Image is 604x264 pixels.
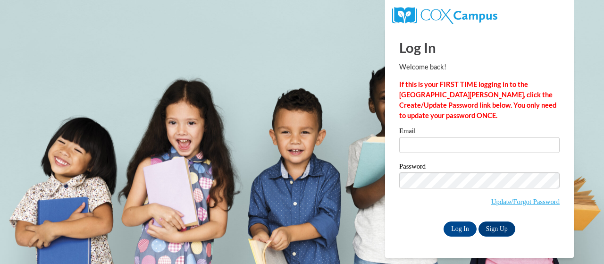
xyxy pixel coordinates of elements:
[399,38,560,57] h1: Log In
[491,198,560,205] a: Update/Forgot Password
[399,163,560,172] label: Password
[399,62,560,72] p: Welcome back!
[392,7,497,24] img: COX Campus
[399,128,560,137] label: Email
[478,221,515,237] a: Sign Up
[392,11,497,19] a: COX Campus
[399,80,556,119] strong: If this is your FIRST TIME logging in to the [GEOGRAPHIC_DATA][PERSON_NAME], click the Create/Upd...
[444,221,477,237] input: Log In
